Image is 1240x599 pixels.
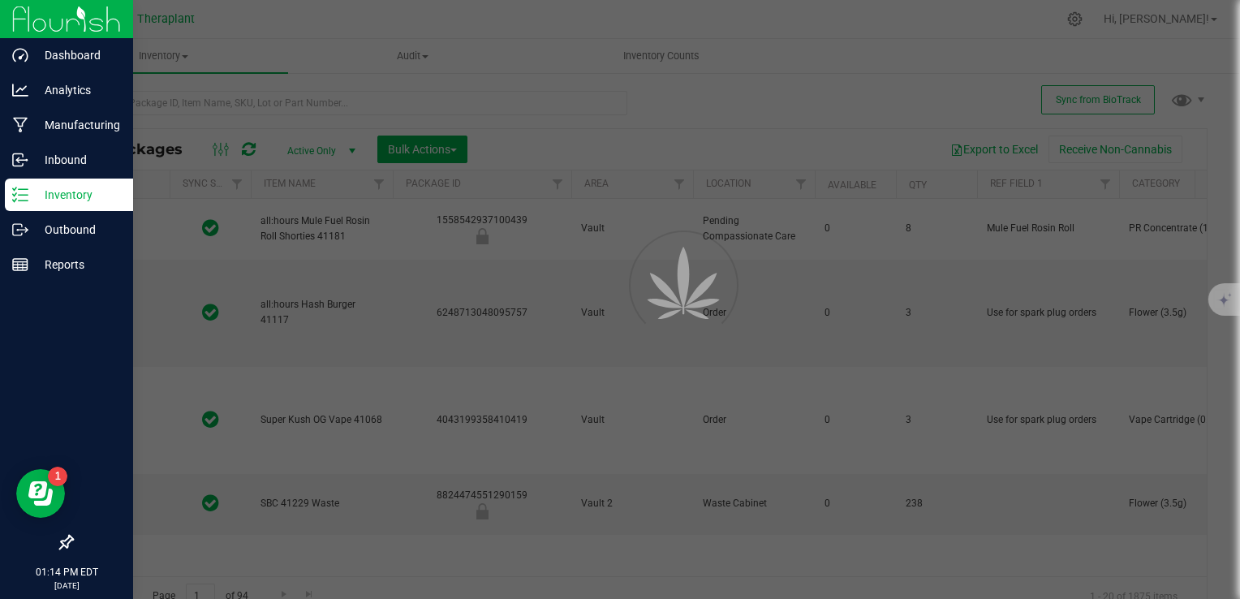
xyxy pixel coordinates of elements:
[7,565,126,580] p: 01:14 PM EDT
[12,222,28,238] inline-svg: Outbound
[28,45,126,65] p: Dashboard
[28,185,126,205] p: Inventory
[12,256,28,273] inline-svg: Reports
[16,469,65,518] iframe: Resource center
[12,187,28,203] inline-svg: Inventory
[48,467,67,486] iframe: Resource center unread badge
[12,117,28,133] inline-svg: Manufacturing
[28,115,126,135] p: Manufacturing
[12,152,28,168] inline-svg: Inbound
[12,47,28,63] inline-svg: Dashboard
[28,150,126,170] p: Inbound
[28,220,126,239] p: Outbound
[28,255,126,274] p: Reports
[28,80,126,100] p: Analytics
[7,580,126,592] p: [DATE]
[12,82,28,98] inline-svg: Analytics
